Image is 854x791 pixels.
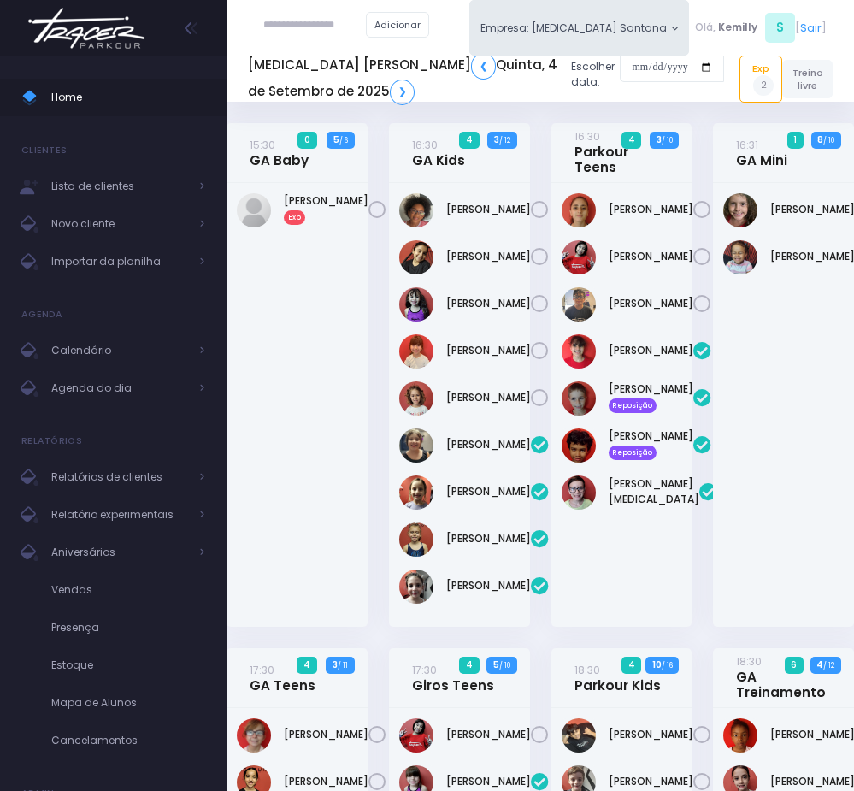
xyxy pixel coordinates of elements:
[446,578,531,593] a: [PERSON_NAME]
[446,343,531,358] a: [PERSON_NAME]
[399,522,433,557] img: Manuela Andrade Bertolla
[446,390,531,405] a: [PERSON_NAME]
[652,658,662,671] strong: 10
[446,531,531,546] a: [PERSON_NAME]
[399,428,433,463] img: Heloisa Frederico Mota
[446,727,531,742] a: [PERSON_NAME]
[723,193,757,227] img: Maria Helena Coelho Mariano
[237,718,271,753] img: AMANDA OLINDA SILVESTRE DE PAIVA
[284,210,305,224] span: Exp
[51,86,205,109] span: Home
[609,727,693,742] a: [PERSON_NAME]
[446,774,531,789] a: [PERSON_NAME]
[562,193,596,227] img: Anna Júlia Roque Silva
[248,48,724,109] div: Escolher data:
[250,138,275,152] small: 15:30
[248,53,558,104] h5: [MEDICAL_DATA] [PERSON_NAME] Quinta, 4 de Setembro de 2025
[399,193,433,227] img: Giulia Coelho Mariano
[787,132,804,149] span: 1
[446,484,531,499] a: [PERSON_NAME]
[51,339,188,362] span: Calendário
[250,662,315,694] a: 17:30GA Teens
[499,660,510,670] small: / 10
[51,213,188,235] span: Novo cliente
[250,137,309,168] a: 15:30GA Baby
[297,132,316,149] span: 0
[736,137,787,168] a: 16:31GA Mini
[333,133,339,146] strong: 5
[562,287,596,322] img: Lucas figueiredo guedes
[399,240,433,274] img: Livia Baião Gomes
[51,541,188,564] span: Aniversários
[689,10,833,45] div: [ ]
[446,437,531,452] a: [PERSON_NAME]
[446,202,531,217] a: [PERSON_NAME]
[574,129,600,144] small: 16:30
[609,343,693,358] a: [PERSON_NAME]
[366,12,429,38] a: Adicionar
[736,138,758,152] small: 16:31
[621,132,641,149] span: 4
[823,135,834,145] small: / 10
[609,774,693,789] a: [PERSON_NAME]
[284,774,368,789] a: [PERSON_NAME]
[718,20,757,35] span: Kemilly
[459,132,479,149] span: 4
[51,692,205,714] span: Mapa de Alunos
[459,657,479,674] span: 4
[51,251,188,273] span: Importar da planilha
[51,377,188,399] span: Agenda do dia
[574,663,600,677] small: 18:30
[736,654,762,669] small: 18:30
[662,660,673,670] small: / 16
[250,663,274,677] small: 17:30
[399,334,433,369] img: Mariana Namie Takatsuki Momesso
[817,133,823,146] strong: 8
[736,653,826,700] a: 18:30GA Treinamento
[284,727,368,742] a: [PERSON_NAME]
[562,381,596,416] img: Gustavo Neves Abi Jaudi
[574,128,664,175] a: 16:30Parkour Teens
[237,193,271,227] img: Manuela Figueiredo
[51,729,205,752] span: Cancelamentos
[284,193,368,224] a: [PERSON_NAME]Exp
[609,428,693,459] a: [PERSON_NAME] Reposição
[493,658,499,671] strong: 5
[782,60,833,98] a: Treino livre
[823,660,834,670] small: / 12
[499,135,510,145] small: / 12
[609,446,657,459] span: Reposição
[446,296,531,311] a: [PERSON_NAME]
[562,475,596,510] img: João Vitor Fontan Nicoleti
[657,133,662,146] strong: 3
[723,718,757,753] img: Laura Varjão
[333,658,338,671] strong: 3
[399,381,433,416] img: Nina Diniz Scatena Alves
[412,138,438,152] small: 16:30
[609,476,699,507] a: [PERSON_NAME][MEDICAL_DATA]
[412,663,437,677] small: 17:30
[574,662,661,694] a: 18:30Parkour Kids
[662,135,673,145] small: / 10
[412,662,494,694] a: 17:30Giros Teens
[51,466,188,488] span: Relatórios de clientes
[739,56,782,102] a: Exp2
[51,579,205,601] span: Vendas
[562,428,596,463] img: João Pedro Oliveira de Meneses
[297,657,316,674] span: 4
[562,334,596,369] img: Anna Helena Roque Silva
[609,398,657,412] span: Reposição
[562,240,596,274] img: Lorena mie sato ayres
[562,718,596,753] img: Bernardo campos sallum
[609,381,693,412] a: [PERSON_NAME] Reposição
[51,654,205,676] span: Estoque
[695,20,716,35] span: Olá,
[51,504,188,526] span: Relatório experimentais
[471,53,496,79] a: ❮
[609,249,693,264] a: [PERSON_NAME]
[21,424,82,458] h4: Relatórios
[785,657,804,674] span: 6
[338,660,348,670] small: / 11
[51,175,188,198] span: Lista de clientes
[609,296,693,311] a: [PERSON_NAME]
